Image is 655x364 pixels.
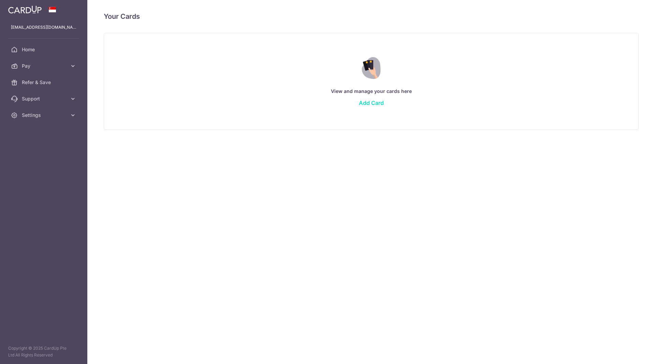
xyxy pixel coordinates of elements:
span: Settings [22,112,67,119]
span: Help [60,5,74,11]
p: View and manage your cards here [118,87,625,95]
h4: Your Cards [104,11,140,22]
span: Home [22,46,67,53]
img: CardUp [8,5,42,14]
p: [EMAIL_ADDRESS][DOMAIN_NAME] [11,24,76,31]
span: Support [22,95,67,102]
span: Pay [22,63,67,69]
img: Credit Card [356,57,385,79]
span: Refer & Save [22,79,67,86]
a: Add Card [359,99,384,106]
